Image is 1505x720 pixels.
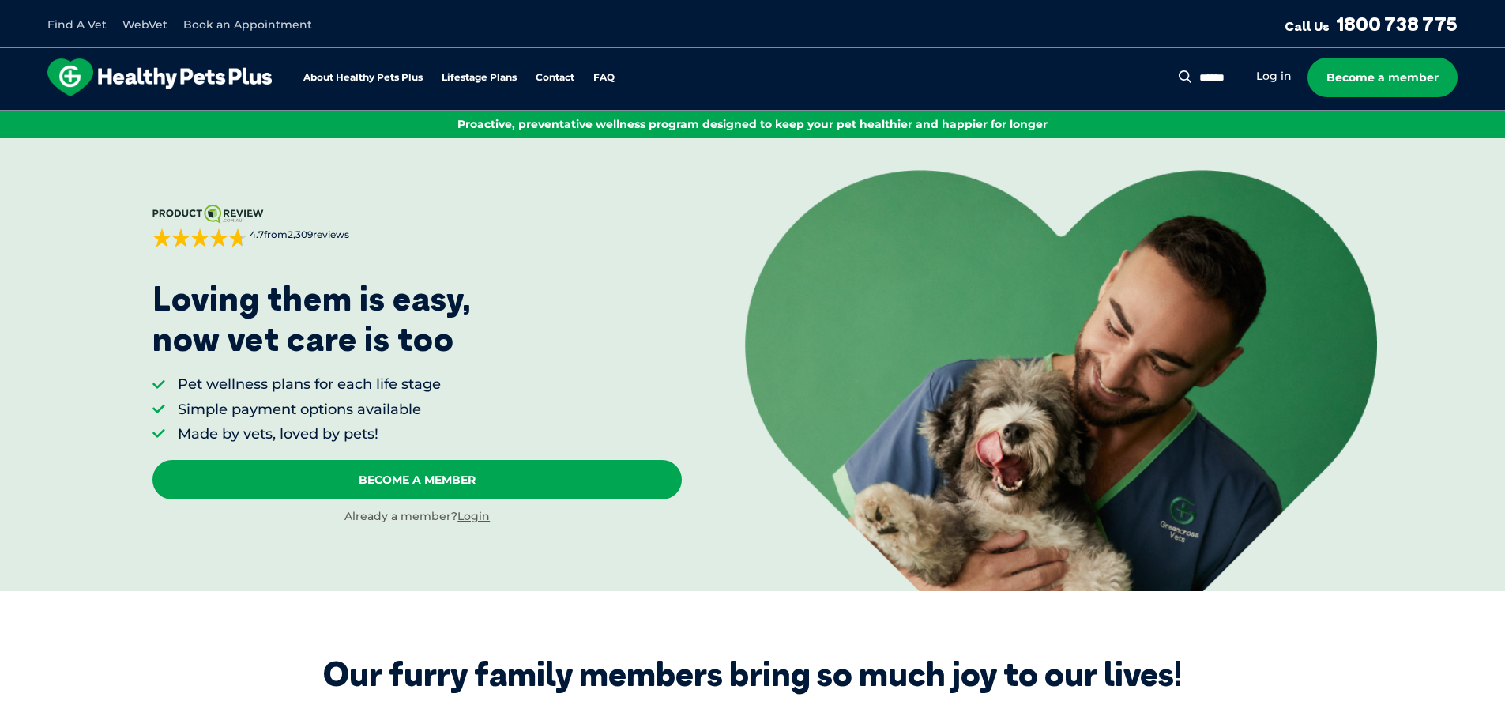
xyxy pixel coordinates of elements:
a: WebVet [122,17,167,32]
a: Lifestage Plans [442,73,517,83]
li: Simple payment options available [178,400,441,420]
div: Already a member? [152,509,682,525]
span: from [247,228,349,242]
a: Become a member [1307,58,1458,97]
span: Call Us [1285,18,1330,34]
a: Log in [1256,69,1292,84]
a: About Healthy Pets Plus [303,73,423,83]
div: Our furry family members bring so much joy to our lives! [323,654,1182,694]
img: hpp-logo [47,58,272,96]
a: Call Us1800 738 775 [1285,12,1458,36]
strong: 4.7 [250,228,264,240]
a: Login [457,509,490,523]
img: <p>Loving them is easy, <br /> now vet care is too</p> [745,170,1377,590]
li: Pet wellness plans for each life stage [178,375,441,394]
a: Contact [536,73,574,83]
button: Search [1176,69,1195,85]
p: Loving them is easy, now vet care is too [152,279,472,359]
div: 4.7 out of 5 stars [152,228,247,247]
li: Made by vets, loved by pets! [178,424,441,444]
span: 2,309 reviews [288,228,349,240]
a: Become A Member [152,460,682,499]
a: Book an Appointment [183,17,312,32]
span: Proactive, preventative wellness program designed to keep your pet healthier and happier for longer [457,117,1048,131]
a: 4.7from2,309reviews [152,205,682,247]
a: Find A Vet [47,17,107,32]
a: FAQ [593,73,615,83]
